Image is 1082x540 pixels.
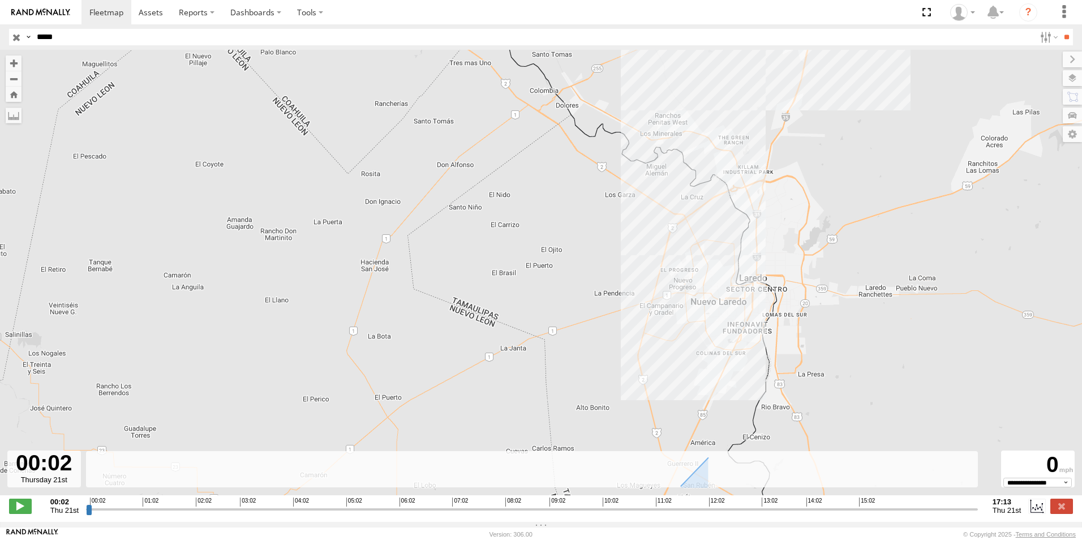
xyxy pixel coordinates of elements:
[346,498,362,507] span: 05:02
[143,498,158,507] span: 01:02
[6,87,22,102] button: Zoom Home
[1003,452,1073,478] div: 0
[490,531,533,538] div: Version: 306.00
[293,498,309,507] span: 04:02
[806,498,822,507] span: 14:02
[50,506,79,515] span: Thu 21st Aug 2025
[196,498,212,507] span: 02:02
[6,71,22,87] button: Zoom out
[603,498,619,507] span: 10:02
[6,529,58,540] a: Visit our Website
[656,498,672,507] span: 11:02
[11,8,70,16] img: rand-logo.svg
[946,4,979,21] div: Caseta Laredo TX
[1019,3,1037,22] i: ?
[549,498,565,507] span: 09:02
[505,498,521,507] span: 08:02
[859,498,875,507] span: 15:02
[24,29,33,45] label: Search Query
[1016,531,1076,538] a: Terms and Conditions
[1063,126,1082,142] label: Map Settings
[1050,499,1073,513] label: Close
[50,498,79,506] strong: 00:02
[6,55,22,71] button: Zoom in
[400,498,415,507] span: 06:02
[240,498,256,507] span: 03:02
[452,498,468,507] span: 07:02
[762,498,778,507] span: 13:02
[6,108,22,123] label: Measure
[963,531,1076,538] div: © Copyright 2025 -
[90,498,106,507] span: 00:02
[993,498,1021,506] strong: 17:13
[1036,29,1060,45] label: Search Filter Options
[709,498,725,507] span: 12:02
[9,499,32,513] label: Play/Stop
[993,506,1021,515] span: Thu 21st Aug 2025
